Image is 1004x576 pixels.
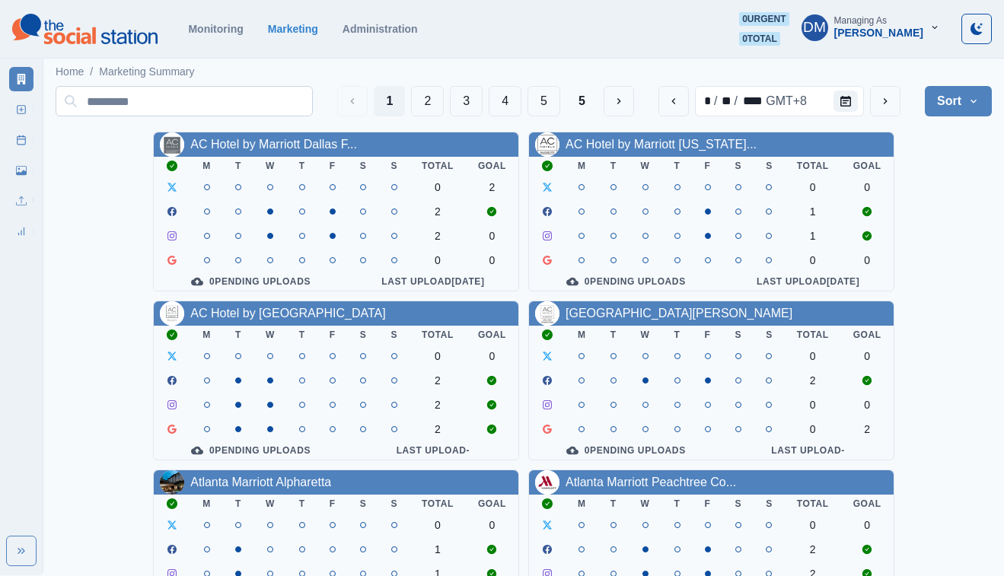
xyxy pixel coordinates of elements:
div: Darwin Manalo [803,9,826,46]
a: Atlanta Marriott Alpharetta [190,476,331,488]
a: Administration [343,23,418,35]
th: S [378,495,410,513]
div: 0 [422,519,454,531]
th: W [629,495,662,513]
div: 0 [478,350,506,362]
th: M [566,326,598,344]
div: 2 [853,423,881,435]
th: W [253,157,287,175]
th: T [223,326,253,344]
img: 649498355133733 [535,470,559,495]
th: Total [785,157,841,175]
button: Next Media [604,86,634,116]
th: W [629,157,662,175]
img: 105729671590131 [160,301,184,326]
img: 695818547225983 [535,132,559,157]
a: Review Summary [9,219,33,243]
th: F [693,326,723,344]
th: T [223,157,253,175]
a: AC Hotel by Marriott Dallas F... [190,138,357,151]
div: 2 [422,374,454,387]
div: Last Upload - [360,444,506,457]
th: S [348,495,379,513]
th: M [566,157,598,175]
th: F [693,157,723,175]
a: Marketing Summary [9,67,33,91]
div: / [733,92,739,110]
th: W [253,326,287,344]
th: S [348,326,379,344]
div: month [699,92,712,106]
div: 0 [853,519,881,531]
span: 0 total [739,32,780,46]
div: 0 Pending Uploads [166,275,336,288]
th: Total [410,495,466,513]
div: 0 [853,350,881,362]
button: Page 2 [411,86,444,116]
a: AC Hotel by [GEOGRAPHIC_DATA] [190,307,385,320]
th: T [662,495,693,513]
div: 0 [797,254,829,266]
a: Atlanta Marriott Peachtree Co... [566,476,736,488]
th: F [317,157,348,175]
div: 1 [422,543,454,555]
div: 0 Pending Uploads [541,444,711,457]
th: T [598,157,629,175]
img: 330079020375911 [160,470,184,495]
button: Calendar [833,91,858,112]
div: [PERSON_NAME] [834,27,923,40]
th: M [566,495,598,513]
th: Goal [466,157,518,175]
th: S [723,157,754,175]
button: Page 5 [527,86,560,116]
div: 0 [478,230,506,242]
th: Total [785,326,841,344]
img: 1696141550641320 [535,301,559,326]
th: F [693,495,723,513]
div: year [739,92,764,106]
button: Last Page [566,86,598,116]
div: Managing As [834,15,887,26]
a: Media Library [9,158,33,183]
button: Managing As[PERSON_NAME] [789,12,952,43]
a: Marketing [268,23,318,35]
th: T [223,495,253,513]
div: 0 Pending Uploads [541,275,711,288]
th: Goal [466,495,518,513]
th: Total [410,326,466,344]
button: Toggle Mode [961,14,992,44]
th: T [662,326,693,344]
th: W [253,495,287,513]
div: 0 [478,519,506,531]
div: 0 [797,181,829,193]
div: time zone [764,92,808,110]
th: T [662,157,693,175]
div: 0 [797,399,829,411]
button: previous [658,86,689,116]
th: Goal [841,157,894,175]
div: Last Upload - [735,444,881,457]
th: Total [785,495,841,513]
th: F [317,495,348,513]
div: 0 [797,350,829,362]
a: Home [56,64,84,80]
div: 0 [422,181,454,193]
th: T [287,495,317,513]
button: Sort [925,86,992,116]
div: 0 [853,181,881,193]
button: Previous [337,86,368,116]
th: T [598,326,629,344]
div: Last Upload [DATE] [360,275,506,288]
th: Total [410,157,466,175]
div: 0 [853,399,881,411]
th: S [754,157,785,175]
th: S [723,495,754,513]
div: 0 [853,254,881,266]
a: [GEOGRAPHIC_DATA][PERSON_NAME] [566,307,792,320]
th: T [287,157,317,175]
span: 0 urgent [739,12,789,26]
th: M [190,495,223,513]
th: S [723,326,754,344]
button: next [870,86,900,116]
th: W [629,326,662,344]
